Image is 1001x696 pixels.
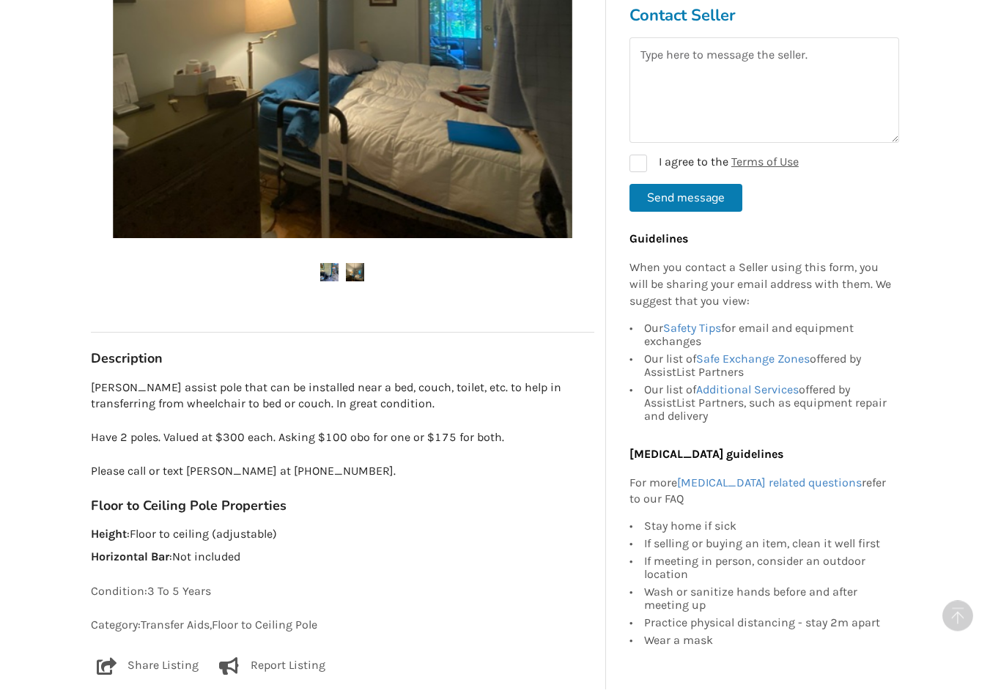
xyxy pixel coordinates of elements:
p: When you contact a Seller using this form, you will be sharing your email address with them. We s... [629,260,892,311]
button: Send message [629,185,742,212]
p: For more refer to our FAQ [629,475,892,508]
div: Our list of offered by AssistList Partners [644,351,892,382]
div: If selling or buying an item, clean it well first [644,536,892,553]
h3: Floor to Ceiling Pole Properties [91,498,594,515]
h3: Contact Seller [629,6,899,26]
h3: Description [91,351,594,368]
strong: Height [91,527,127,541]
p: Category: Transfer Aids , Floor to Ceiling Pole [91,618,594,634]
div: Practice physical distancing - stay 2m apart [644,615,892,632]
img: stander security assist pole-floor to ceiling pole-transfer aids-langley-assistlist-listing [320,264,339,282]
div: Stay home if sick [644,520,892,536]
p: : Floor to ceiling (adjustable) [91,527,594,544]
div: Wash or sanitize hands before and after meeting up [644,584,892,615]
strong: Horizontal Bar [91,550,169,564]
p: Report Listing [251,658,325,675]
b: Guidelines [629,232,688,246]
a: Safe Exchange Zones [696,352,810,366]
div: Wear a mask [644,632,892,648]
p: [PERSON_NAME] assist pole that can be installed near a bed, couch, toilet, etc. to help in transf... [91,380,594,481]
label: I agree to the [629,155,799,173]
div: Our list of offered by AssistList Partners, such as equipment repair and delivery [644,382,892,423]
a: Additional Services [696,383,799,397]
a: [MEDICAL_DATA] related questions [677,475,862,489]
p: Share Listing [128,658,199,675]
p: Condition: 3 To 5 Years [91,584,594,601]
img: stander security assist pole-floor to ceiling pole-transfer aids-langley-assistlist-listing [346,264,364,282]
div: Our for email and equipment exchanges [644,322,892,351]
a: Safety Tips [663,322,721,336]
a: Terms of Use [731,155,799,169]
b: [MEDICAL_DATA] guidelines [629,448,783,462]
div: If meeting in person, consider an outdoor location [644,553,892,584]
p: : Not included [91,549,594,566]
